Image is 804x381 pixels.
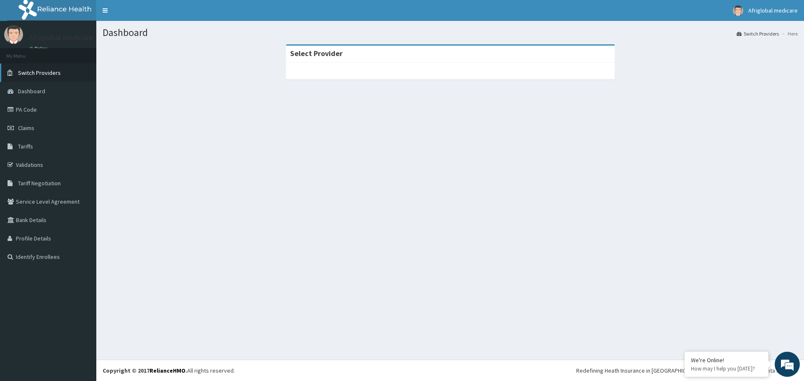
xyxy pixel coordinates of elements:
[18,179,61,187] span: Tariff Negotiation
[737,30,779,37] a: Switch Providers
[4,228,160,258] textarea: Type your message and hit 'Enter'
[4,25,23,44] img: User Image
[149,367,186,374] a: RelianceHMO
[748,7,798,14] span: Afriglobal medicare
[103,367,187,374] strong: Copyright © 2017 .
[691,365,762,372] p: How may I help you today?
[96,360,804,381] footer: All rights reserved.
[29,46,49,51] a: Online
[18,87,45,95] span: Dashboard
[103,27,798,38] h1: Dashboard
[29,34,93,41] p: Afriglobal medicare
[18,124,34,132] span: Claims
[733,5,743,16] img: User Image
[780,30,798,37] li: Here
[18,69,61,77] span: Switch Providers
[18,143,33,150] span: Tariffs
[49,105,116,190] span: We're online!
[691,356,762,364] div: We're Online!
[15,42,34,63] img: d_794563401_company_1708531726252_794563401
[290,49,343,58] strong: Select Provider
[137,4,157,24] div: Minimize live chat window
[44,47,141,58] div: Chat with us now
[576,366,798,375] div: Redefining Heath Insurance in [GEOGRAPHIC_DATA] using Telemedicine and Data Science!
